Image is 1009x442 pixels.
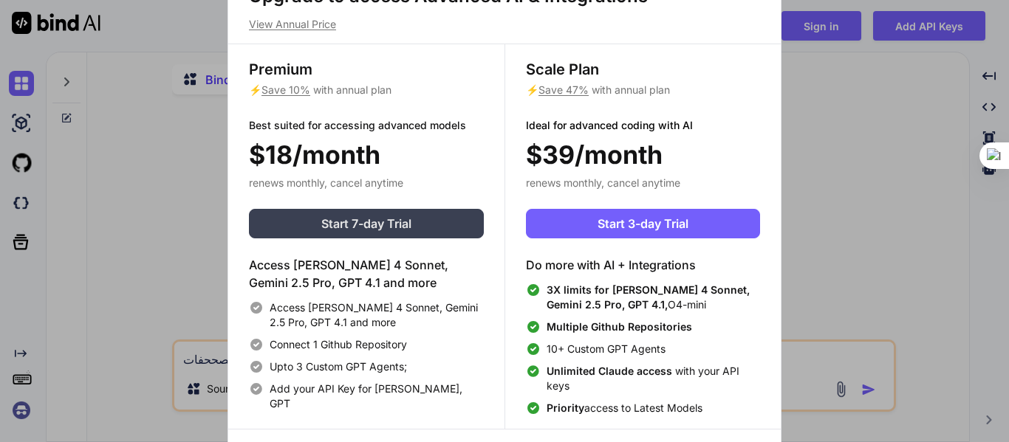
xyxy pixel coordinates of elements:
[249,59,484,80] h3: Premium
[547,320,692,333] span: Multiple Github Repositories
[261,83,310,96] span: Save 10%
[270,337,407,352] span: Connect 1 Github Repository
[249,17,760,32] p: View Annual Price
[321,215,411,232] span: Start 7-day Trial
[547,283,760,312] span: O4-mini
[526,118,760,133] p: Ideal for advanced coding with AI
[538,83,589,96] span: Save 47%
[249,256,484,291] h4: Access [PERSON_NAME] 4 Sonnet, Gemini 2.5 Pro, GPT 4.1 and more
[249,209,484,238] button: Start 7-day Trial
[526,176,680,189] span: renews monthly, cancel anytime
[526,83,760,97] p: ⚡ with annual plan
[526,256,760,274] h4: Do more with AI + Integrations
[249,136,380,173] span: $18/month
[547,401,584,414] span: Priority
[547,401,702,415] span: access to Latest Models
[526,59,760,80] h3: Scale Plan
[547,283,750,311] span: 3X limits for [PERSON_NAME] 4 Sonnet, Gemini 2.5 Pro, GPT 4.1,
[249,118,484,133] p: Best suited for accessing advanced models
[598,215,688,232] span: Start 3-day Trial
[270,300,484,330] span: Access [PERSON_NAME] 4 Sonnet, Gemini 2.5 Pro, GPT 4.1 and more
[547,364,760,393] span: with your API keys
[270,381,484,411] span: Add your API Key for [PERSON_NAME], GPT
[526,209,760,238] button: Start 3-day Trial
[249,176,403,189] span: renews monthly, cancel anytime
[526,136,663,173] span: $39/month
[270,359,407,374] span: Upto 3 Custom GPT Agents;
[249,83,484,97] p: ⚡ with annual plan
[547,342,666,356] span: 10+ Custom GPT Agents
[547,365,675,377] span: Unlimited Claude access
